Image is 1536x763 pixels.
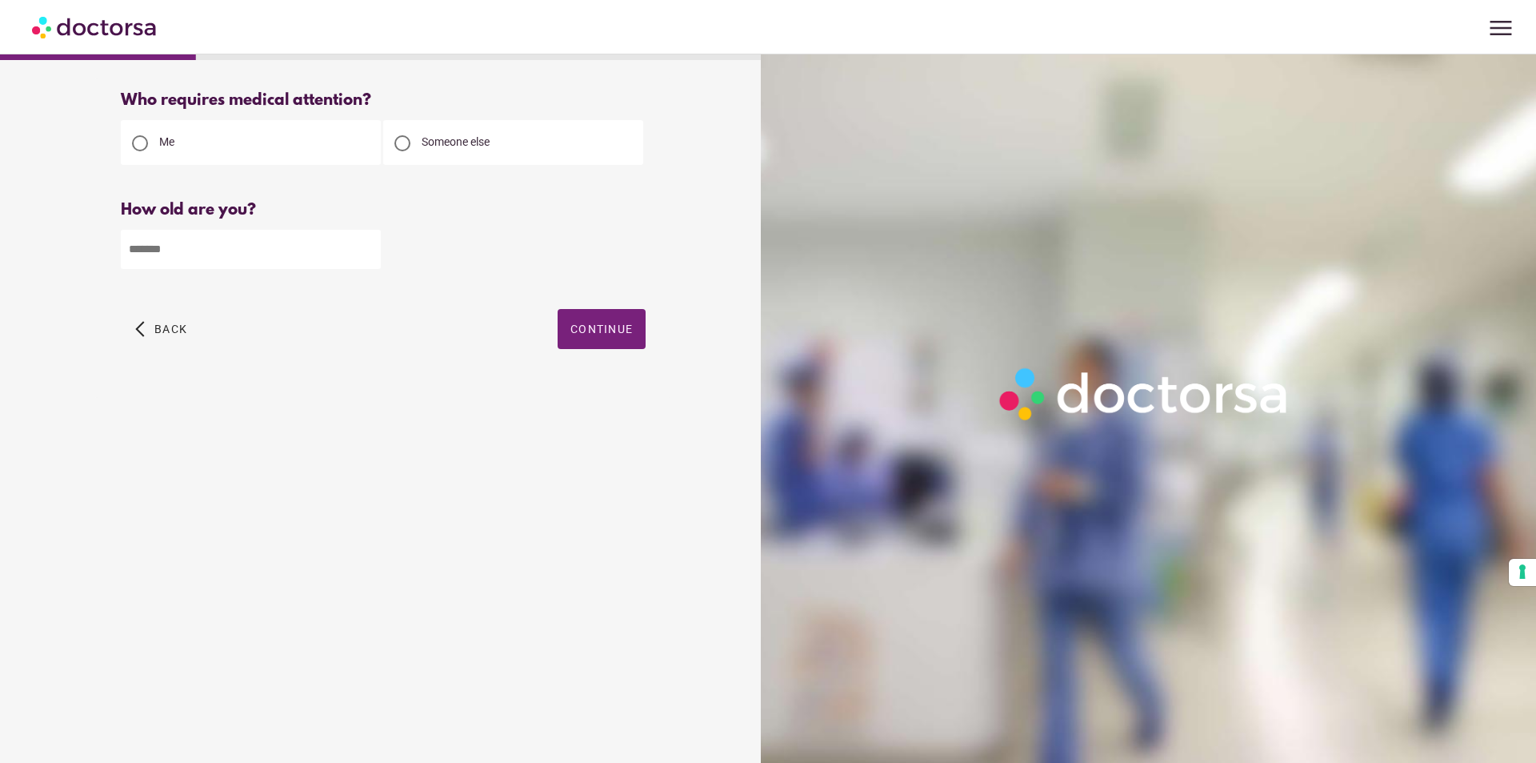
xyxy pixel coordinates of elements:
button: Continue [558,309,646,349]
span: menu [1486,13,1516,43]
div: How old are you? [121,201,646,219]
img: Doctorsa.com [32,9,158,45]
span: Back [154,323,187,335]
span: Continue [570,323,633,335]
img: Logo-Doctorsa-trans-White-partial-flat.png [991,359,1298,428]
div: Who requires medical attention? [121,91,646,110]
span: Me [159,135,174,148]
button: arrow_back_ios Back [129,309,194,349]
span: Someone else [422,135,490,148]
button: Your consent preferences for tracking technologies [1509,559,1536,586]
